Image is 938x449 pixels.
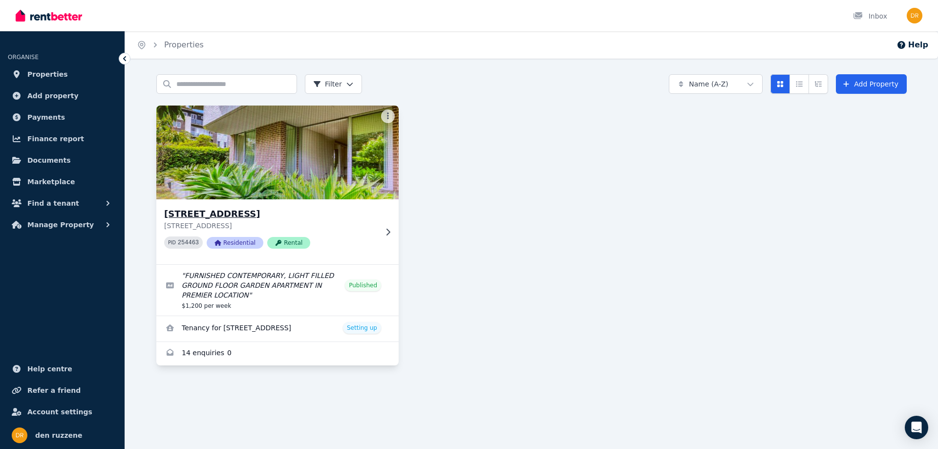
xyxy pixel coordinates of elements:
[164,221,377,231] p: [STREET_ADDRESS]
[8,54,39,61] span: ORGANISE
[8,402,117,422] a: Account settings
[8,64,117,84] a: Properties
[27,197,79,209] span: Find a tenant
[27,385,81,396] span: Refer a friend
[156,106,399,264] a: 16 Winnie Street, Cremorne[STREET_ADDRESS][STREET_ADDRESS]PID 254463ResidentialRental
[381,109,395,123] button: More options
[27,406,92,418] span: Account settings
[896,39,928,51] button: Help
[267,237,310,249] span: Rental
[125,31,215,59] nav: Breadcrumb
[8,107,117,127] a: Payments
[669,74,763,94] button: Name (A-Z)
[27,90,79,102] span: Add property
[156,265,399,316] a: Edit listing: FURNISHED CONTEMPORARY, LIGHT FILLED GROUND FLOOR GARDEN APARTMENT IN PREMIER LOCATION
[836,74,907,94] a: Add Property
[8,129,117,149] a: Finance report
[168,240,176,245] small: PID
[305,74,362,94] button: Filter
[164,207,377,221] h3: [STREET_ADDRESS]
[27,111,65,123] span: Payments
[8,86,117,106] a: Add property
[12,428,27,443] img: den ruzzene
[27,133,84,145] span: Finance report
[689,79,728,89] span: Name (A-Z)
[8,193,117,213] button: Find a tenant
[35,429,82,441] span: den ruzzene
[150,103,405,202] img: 16 Winnie Street, Cremorne
[905,416,928,439] div: Open Intercom Messenger
[156,342,399,365] a: Enquiries for 16 Winnie Street, Cremorne
[8,172,117,192] a: Marketplace
[16,8,82,23] img: RentBetter
[156,316,399,342] a: View details for Tenancy for 16 Winnie Street, Cremorne
[8,381,117,400] a: Refer a friend
[27,176,75,188] span: Marketplace
[8,150,117,170] a: Documents
[178,239,199,246] code: 254463
[313,79,342,89] span: Filter
[164,40,204,49] a: Properties
[27,363,72,375] span: Help centre
[8,359,117,379] a: Help centre
[27,68,68,80] span: Properties
[789,74,809,94] button: Compact list view
[770,74,828,94] div: View options
[27,219,94,231] span: Manage Property
[27,154,71,166] span: Documents
[770,74,790,94] button: Card view
[809,74,828,94] button: Expanded list view
[207,237,263,249] span: Residential
[8,215,117,235] button: Manage Property
[853,11,887,21] div: Inbox
[907,8,922,23] img: den ruzzene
